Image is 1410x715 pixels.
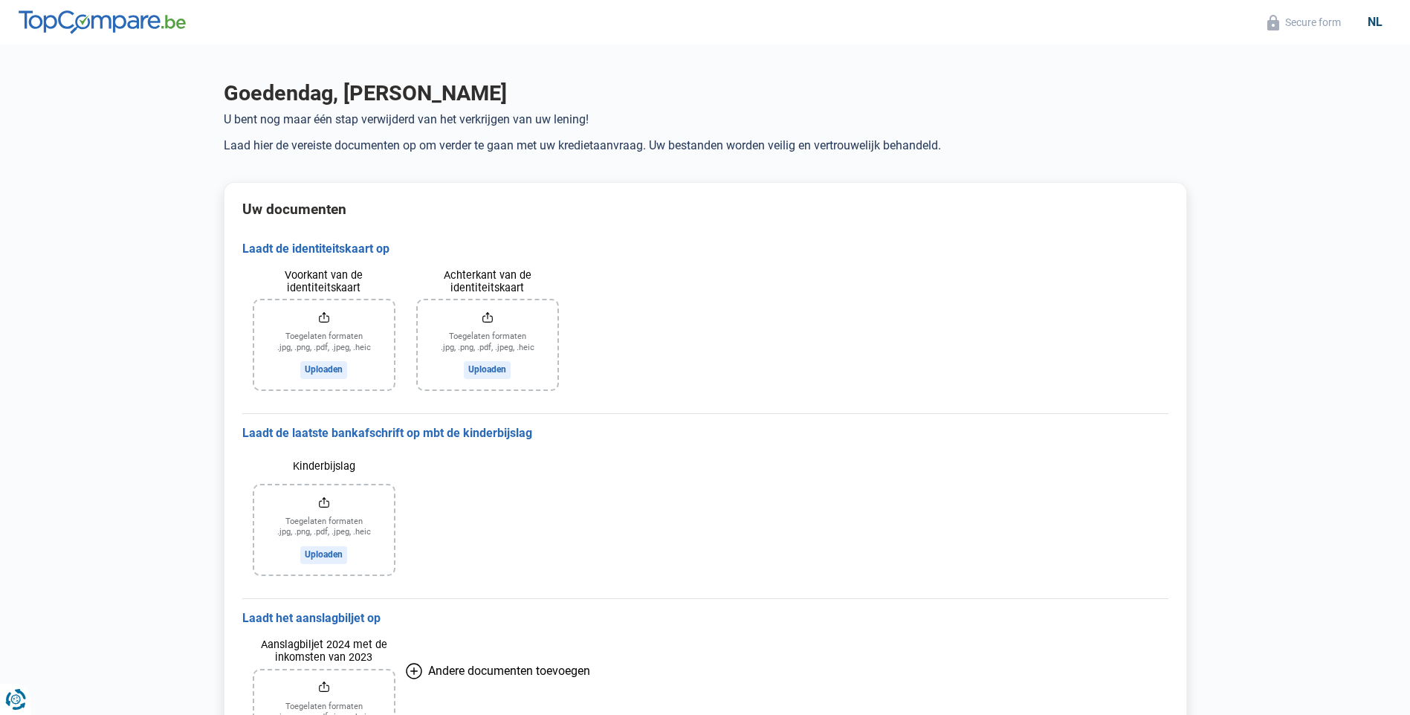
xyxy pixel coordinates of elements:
button: Secure form [1263,14,1345,31]
label: Voorkant van de identiteitskaart [254,268,394,294]
h1: Goedendag, [PERSON_NAME] [224,80,1187,106]
h3: Laadt het aanslagbiljet op [242,611,1168,627]
span: Andere documenten toevoegen [428,664,590,678]
p: U bent nog maar één stap verwijderd van het verkrijgen van uw lening! [224,112,1187,126]
label: Achterkant van de identiteitskaart [418,268,557,294]
label: Kinderbijslag [254,453,394,479]
h3: Laadt de identiteitskaart op [242,242,1168,257]
h2: Uw documenten [242,201,1168,218]
p: Laad hier de vereiste documenten op om verder te gaan met uw kredietaanvraag. Uw bestanden worden... [224,138,1187,152]
h3: Laadt de laatste bankafschrift op mbt de kinderbijslag [242,426,1168,441]
label: Aanslagbiljet 2024 met de inkomsten van 2023 [254,638,394,664]
div: nl [1359,15,1391,29]
img: TopCompare.be [19,10,186,34]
